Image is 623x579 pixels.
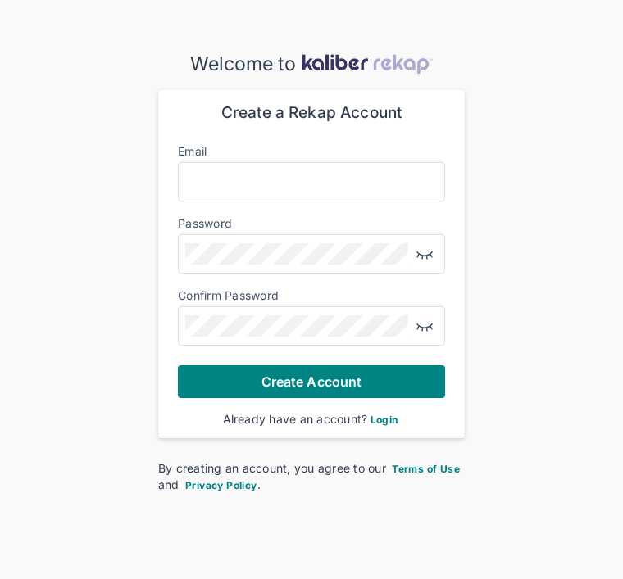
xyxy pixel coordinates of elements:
a: Login [368,412,401,426]
label: Password [178,216,232,230]
span: Terms of Use [392,463,460,475]
span: Login [371,414,398,426]
a: Privacy Policy. [183,477,263,491]
span: Create Account [261,373,362,390]
label: Confirm Password [178,288,279,302]
a: Terms of Use [389,461,462,475]
label: Email [178,144,207,158]
img: eye-closed.fa43b6e4.svg [415,316,434,336]
div: By creating an account, you agree to our and [158,460,465,493]
span: Privacy Policy. [185,479,261,491]
div: Create a Rekap Account [178,103,445,123]
div: Already have an account? [178,411,445,427]
img: eye-closed.fa43b6e4.svg [415,244,434,264]
button: Create Account [178,365,445,398]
